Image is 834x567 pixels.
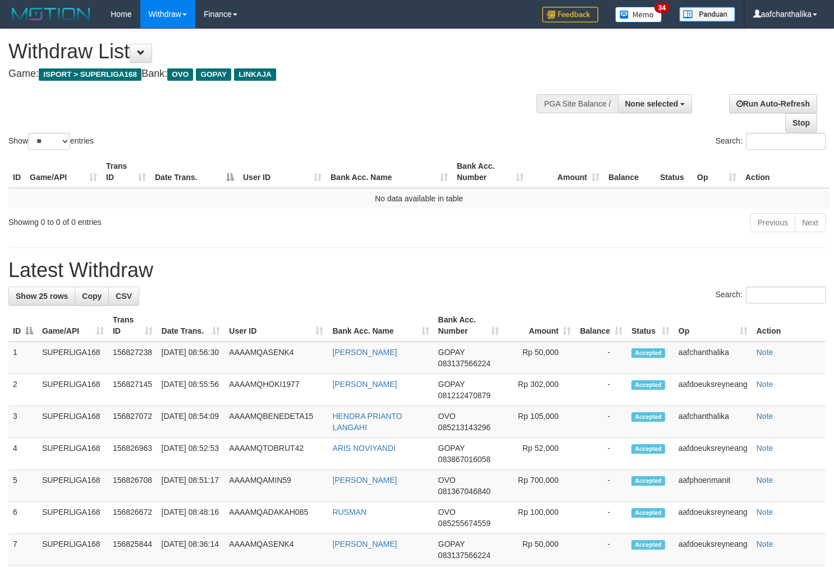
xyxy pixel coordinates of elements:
[8,188,830,209] td: No data available in table
[627,310,674,342] th: Status: activate to sort column ascending
[326,156,452,188] th: Bank Acc. Name: activate to sort column ascending
[575,534,627,566] td: -
[224,470,328,502] td: AAAAMQAMIN59
[157,502,225,534] td: [DATE] 08:48:16
[108,534,157,566] td: 156825844
[438,412,456,421] span: OVO
[438,476,456,485] span: OVO
[693,156,741,188] th: Op: activate to sort column ascending
[8,502,38,534] td: 6
[503,374,575,406] td: Rp 302,000
[224,502,328,534] td: AAAAMQADAKAH085
[332,348,397,357] a: [PERSON_NAME]
[39,68,141,81] span: ISPORT > SUPERLIGA168
[542,7,598,22] img: Feedback.jpg
[674,470,752,502] td: aafphoenmanit
[757,412,773,421] a: Note
[438,508,456,517] span: OVO
[38,374,108,406] td: SUPERLIGA168
[108,502,157,534] td: 156826672
[757,540,773,548] a: Note
[618,94,693,113] button: None selected
[757,380,773,389] a: Note
[631,348,665,358] span: Accepted
[674,438,752,470] td: aafdoeuksreyneang
[157,438,225,470] td: [DATE] 08:52:53
[157,310,225,342] th: Date Trans.: activate to sort column ascending
[332,540,397,548] a: [PERSON_NAME]
[108,374,157,406] td: 156827145
[746,133,826,150] input: Search:
[752,310,826,342] th: Action
[434,310,503,342] th: Bank Acc. Number: activate to sort column ascending
[224,342,328,374] td: AAAAMQASENK4
[332,508,366,517] a: RUSMAN
[716,287,826,303] label: Search:
[438,359,491,368] span: Copy 083137566224 to clipboard
[8,406,38,438] td: 3
[438,391,491,400] span: Copy 081212470879 to clipboard
[234,68,276,81] span: LINKAJA
[8,374,38,406] td: 2
[8,133,94,150] label: Show entries
[438,423,491,432] span: Copy 085213143296 to clipboard
[656,156,693,188] th: Status
[438,444,465,453] span: GOPAY
[116,292,132,301] span: CSV
[503,310,575,342] th: Amount: activate to sort column ascending
[528,156,604,188] th: Amount: activate to sort column ascending
[604,156,656,188] th: Balance
[716,133,826,150] label: Search:
[438,455,491,464] span: Copy 083867016058 to clipboard
[157,374,225,406] td: [DATE] 08:55:56
[8,259,826,282] h1: Latest Withdraw
[757,508,773,517] a: Note
[82,292,102,301] span: Copy
[38,310,108,342] th: Game/API: activate to sort column ascending
[631,508,665,518] span: Accepted
[575,342,627,374] td: -
[28,133,70,150] select: Showentries
[750,213,795,232] a: Previous
[503,502,575,534] td: Rp 100,000
[38,438,108,470] td: SUPERLIGA168
[108,310,157,342] th: Trans ID: activate to sort column ascending
[239,156,326,188] th: User ID: activate to sort column ascending
[108,287,139,306] a: CSV
[332,444,396,453] a: ARIS NOVIYANDI
[674,374,752,406] td: aafdoeuksreyneang
[332,380,397,389] a: [PERSON_NAME]
[224,374,328,406] td: AAAAMQHOKI1977
[8,342,38,374] td: 1
[332,412,402,432] a: HENDRA PRIANTO LANGAHI
[729,94,817,113] a: Run Auto-Refresh
[503,470,575,502] td: Rp 700,000
[631,540,665,550] span: Accepted
[38,470,108,502] td: SUPERLIGA168
[625,99,679,108] span: None selected
[438,380,465,389] span: GOPAY
[8,534,38,566] td: 7
[757,444,773,453] a: Note
[438,487,491,496] span: Copy 081367046840 to clipboard
[25,156,102,188] th: Game/API: activate to sort column ascending
[8,438,38,470] td: 4
[167,68,193,81] span: OVO
[575,406,627,438] td: -
[631,444,665,454] span: Accepted
[674,342,752,374] td: aafchanthalika
[196,68,231,81] span: GOPAY
[224,406,328,438] td: AAAAMQBENEDETA15
[157,406,225,438] td: [DATE] 08:54:09
[224,310,328,342] th: User ID: activate to sort column ascending
[157,342,225,374] td: [DATE] 08:56:30
[654,3,670,13] span: 34
[8,68,545,80] h4: Game: Bank:
[38,406,108,438] td: SUPERLIGA168
[615,7,662,22] img: Button%20Memo.svg
[452,156,528,188] th: Bank Acc. Number: activate to sort column ascending
[438,551,491,560] span: Copy 083137566224 to clipboard
[503,406,575,438] td: Rp 105,000
[8,6,94,22] img: MOTION_logo.png
[746,287,826,303] input: Search:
